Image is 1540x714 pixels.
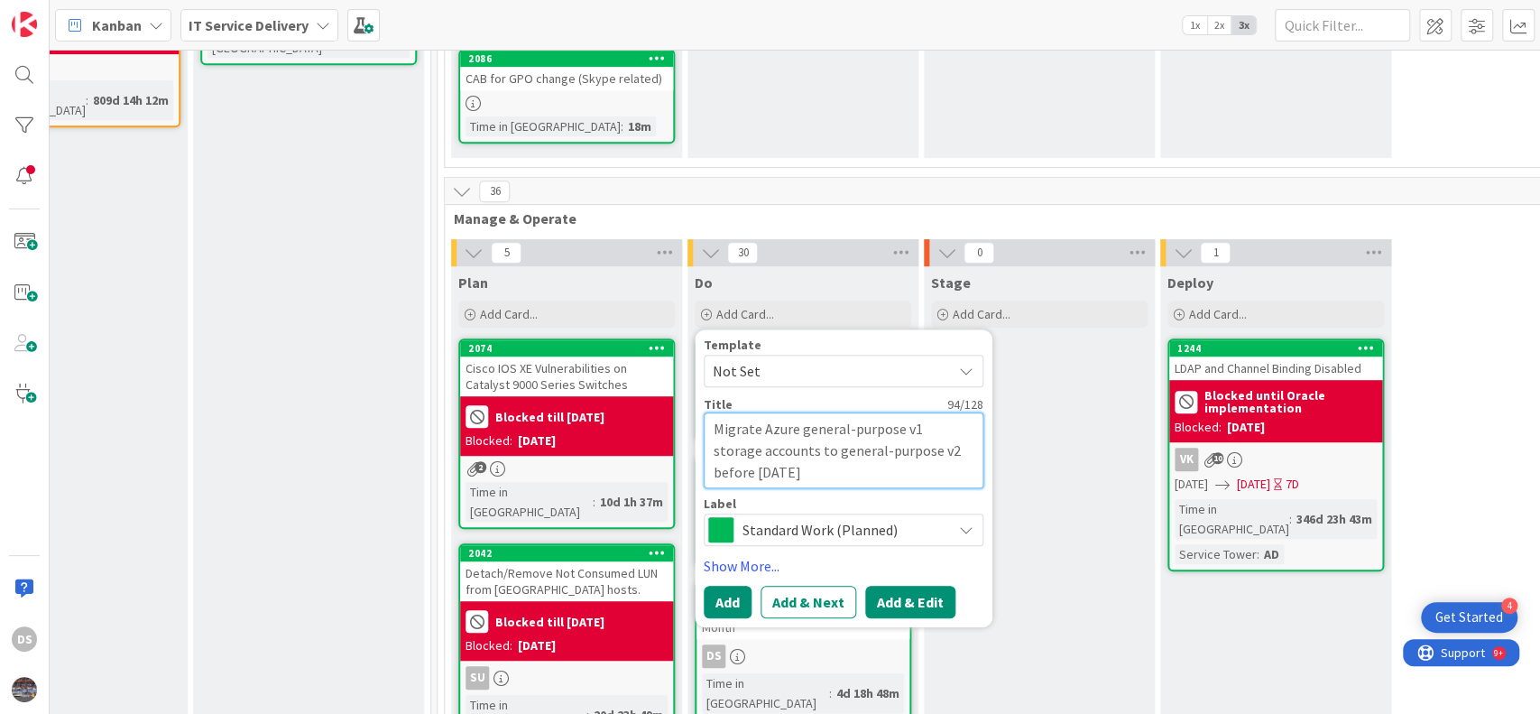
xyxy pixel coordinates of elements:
img: Visit kanbanzone.com [12,12,37,37]
span: 2x [1207,16,1231,34]
b: IT Service Delivery [189,16,309,34]
span: : [86,90,88,110]
span: Add Card... [1189,306,1247,322]
a: Show More... [704,555,983,577]
div: 10d 1h 37m [595,492,668,512]
div: 94 / 128 [738,396,983,413]
span: Template [704,338,761,351]
div: 1244 [1169,340,1382,357]
span: Add Card... [953,306,1010,322]
span: 1x [1183,16,1207,34]
div: Get Started [1435,608,1503,626]
div: 9+ [91,7,100,22]
div: 4d 18h 48m [832,683,904,703]
div: 2074Cisco IOS XE Vulnerabilities on Catalyst 9000 Series Switches [460,340,673,396]
span: Deploy [1167,274,1213,292]
div: 18m [623,116,656,136]
div: Blocked: [466,636,512,655]
span: : [1289,509,1292,529]
div: 2074 [468,342,673,355]
div: Blocked: [1175,418,1222,437]
img: avatar [12,677,37,702]
div: Time in [GEOGRAPHIC_DATA] [466,482,593,522]
button: Add [704,586,752,618]
span: Plan [458,274,488,292]
div: SU [460,666,673,690]
div: 2042 [460,545,673,561]
input: Quick Filter... [1275,9,1410,42]
div: Time in [GEOGRAPHIC_DATA] [1175,499,1289,539]
div: VK [1169,448,1382,471]
div: 7D [1286,475,1299,494]
div: 2042Detach/Remove Not Consumed LUN from [GEOGRAPHIC_DATA] hosts. [460,545,673,601]
div: 809d 14h 12m [88,90,173,110]
div: 4 [1501,598,1517,614]
button: Add & Next [761,586,856,618]
div: 2042 [468,547,673,560]
div: 2086 [468,52,673,65]
span: : [593,492,595,512]
div: Detach/Remove Not Consumed LUN from [GEOGRAPHIC_DATA] hosts. [460,561,673,601]
div: 1244LDAP and Channel Binding Disabled [1169,340,1382,380]
span: 30 [727,242,758,264]
div: Cisco IOS XE Vulnerabilities on Catalyst 9000 Series Switches [460,357,673,396]
span: Kanban [92,14,142,36]
div: LDAP and Channel Binding Disabled [1169,357,1382,380]
span: 1 [1200,242,1231,264]
textarea: Migrate Azure general-purpose v1 storage accounts to general-purpose v2 before [DATE] [704,413,983,488]
span: [DATE] [1175,475,1208,494]
span: Not Set [713,359,938,383]
div: DS [696,644,909,668]
span: Standard Work (Planned) [742,517,943,542]
div: Service Tower [1175,544,1257,564]
div: 2086 [460,51,673,67]
span: Label [704,497,736,510]
div: AD [1259,544,1284,564]
div: VK [1175,448,1198,471]
span: Add Card... [716,306,774,322]
div: SU [466,666,489,690]
span: 5 [491,242,521,264]
span: Stage [931,274,971,292]
div: DS [12,626,37,652]
span: Support [38,3,82,24]
label: Title [704,396,733,413]
span: 10 [1212,452,1223,464]
span: 0 [964,242,994,264]
span: : [621,116,623,136]
div: 2086CAB for GPO change (Skype related) [460,51,673,90]
div: [DATE] [518,636,556,655]
span: 3x [1231,16,1256,34]
span: 36 [479,181,510,202]
span: Add Card... [480,306,538,322]
span: 2 [475,461,486,473]
span: [DATE] [1237,475,1270,494]
div: Time in [GEOGRAPHIC_DATA] [466,116,621,136]
div: Open Get Started checklist, remaining modules: 4 [1421,602,1517,633]
div: 1244 [1177,342,1382,355]
div: [DATE] [1227,418,1265,437]
b: Blocked until Oracle implementation [1204,389,1377,414]
span: : [829,683,832,703]
b: Blocked till [DATE] [495,616,604,628]
div: 2074 [460,340,673,357]
button: Add & Edit [865,586,955,618]
b: Blocked till [DATE] [495,411,604,423]
div: CAB for GPO change (Skype related) [460,67,673,90]
div: [DATE] [518,431,556,450]
div: Time in [GEOGRAPHIC_DATA] [702,673,829,713]
div: Blocked: [466,431,512,450]
span: : [1257,544,1259,564]
div: 346d 23h 43m [1292,509,1377,529]
span: Do [695,274,713,292]
div: DS [702,644,725,668]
